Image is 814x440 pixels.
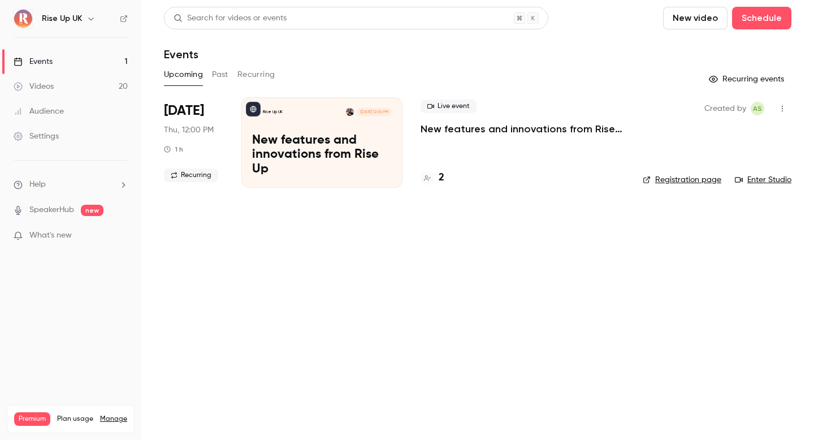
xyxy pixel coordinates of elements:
[14,56,53,67] div: Events
[174,12,287,24] div: Search for videos or events
[263,109,283,115] p: Rise Up UK
[237,66,275,84] button: Recurring
[29,204,74,216] a: SpeakerHub
[29,230,72,241] span: What's new
[14,106,64,117] div: Audience
[357,108,391,116] span: [DATE] 12:00 PM
[14,131,59,142] div: Settings
[704,70,791,88] button: Recurring events
[164,97,223,188] div: Sep 25 Thu, 11:00 AM (Europe/London)
[735,174,791,186] a: Enter Studio
[751,102,764,115] span: Aliocha Segard
[14,412,50,426] span: Premium
[57,415,93,424] span: Plan usage
[346,108,354,116] img: Glenn Diedrich
[164,145,183,154] div: 1 h
[100,415,127,424] a: Manage
[421,100,477,113] span: Live event
[14,81,54,92] div: Videos
[14,10,32,28] img: Rise Up UK
[704,102,746,115] span: Created by
[643,174,721,186] a: Registration page
[42,13,82,24] h6: Rise Up UK
[421,170,444,186] a: 2
[241,97,402,188] a: New features and innovations from Rise UpRise Up UKGlenn Diedrich[DATE] 12:00 PMNew features and ...
[732,7,791,29] button: Schedule
[29,179,46,191] span: Help
[164,102,204,120] span: [DATE]
[753,102,762,115] span: AS
[212,66,228,84] button: Past
[252,133,392,177] p: New features and innovations from Rise Up
[421,122,625,136] a: New features and innovations from Rise Up
[164,124,214,136] span: Thu, 12:00 PM
[14,179,128,191] li: help-dropdown-opener
[164,169,218,182] span: Recurring
[439,170,444,186] h4: 2
[81,205,103,216] span: new
[164,48,198,61] h1: Events
[164,66,203,84] button: Upcoming
[663,7,728,29] button: New video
